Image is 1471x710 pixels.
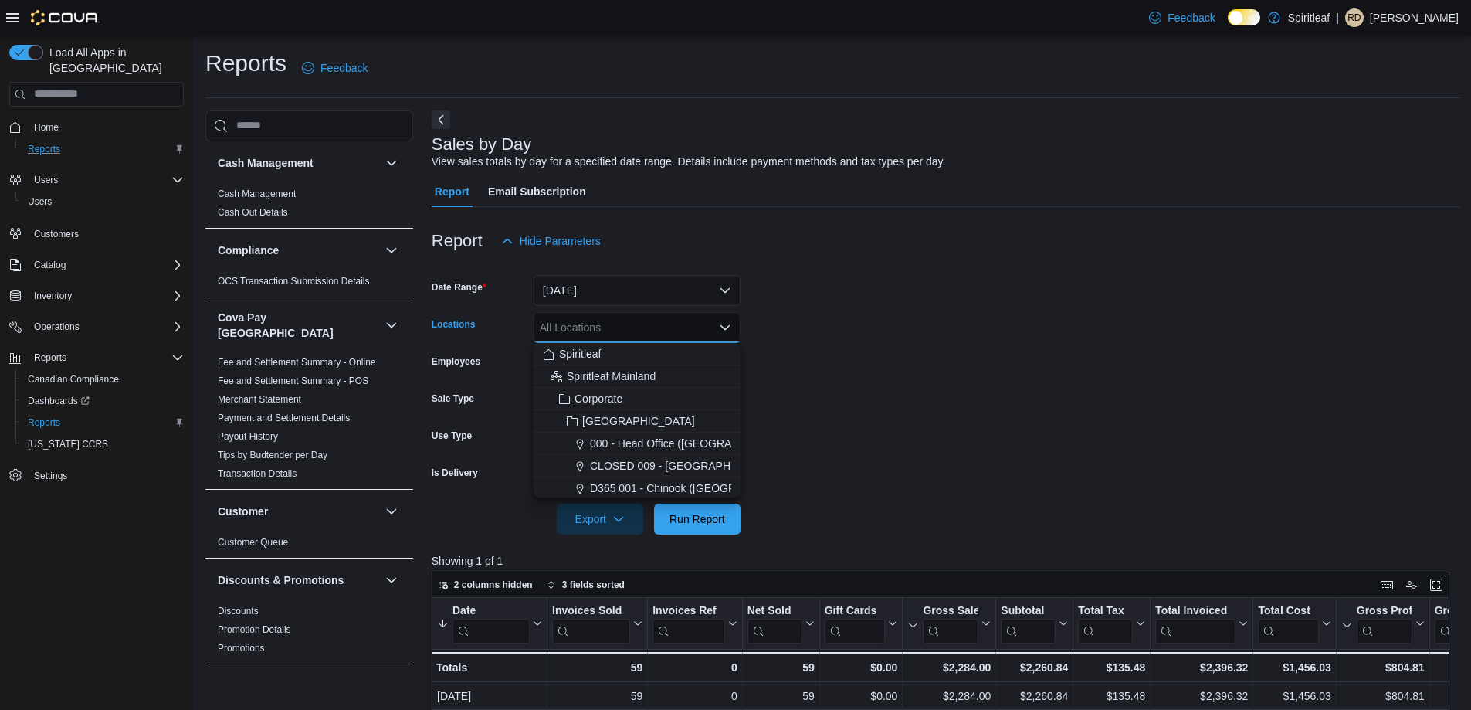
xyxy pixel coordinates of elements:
[432,430,472,442] label: Use Type
[218,243,379,258] button: Compliance
[1078,604,1133,644] div: Total Tax
[218,375,368,387] span: Fee and Settlement Summary - POS
[907,604,991,644] button: Gross Sales
[218,605,259,617] span: Discounts
[28,256,184,274] span: Catalog
[22,435,184,454] span: Washington CCRS
[1357,604,1412,644] div: Gross Profit
[28,143,60,155] span: Reports
[435,176,469,207] span: Report
[218,504,268,519] h3: Customer
[22,370,125,389] a: Canadian Compliance
[534,477,741,500] button: D365 001 - Chinook ([GEOGRAPHIC_DATA])
[28,438,108,450] span: [US_STATE] CCRS
[218,189,296,199] a: Cash Management
[28,171,64,189] button: Users
[22,370,184,389] span: Canadian Compliance
[218,412,350,424] span: Payment and Settlement Details
[43,45,184,76] span: Load All Apps in [GEOGRAPHIC_DATA]
[1155,604,1235,644] div: Total Invoiced
[22,192,58,211] a: Users
[1258,658,1330,677] div: $1,456.03
[15,191,190,212] button: Users
[28,348,73,367] button: Reports
[534,433,741,455] button: 000 - Head Office ([GEOGRAPHIC_DATA])
[218,310,379,341] button: Cova Pay [GEOGRAPHIC_DATA]
[218,356,376,369] span: Fee and Settlement Summary - Online
[382,154,401,172] button: Cash Management
[15,369,190,390] button: Canadian Compliance
[205,533,413,558] div: Customer
[22,435,114,454] a: [US_STATE] CCRS
[3,169,190,191] button: Users
[747,604,814,644] button: Net Sold
[9,110,184,527] nav: Complex example
[22,192,184,211] span: Users
[562,579,625,591] span: 3 fields sorted
[205,602,413,664] div: Discounts & Promotions
[28,395,90,407] span: Dashboards
[1370,8,1459,27] p: [PERSON_NAME]
[557,504,643,535] button: Export
[1168,10,1215,25] span: Feedback
[3,285,190,307] button: Inventory
[31,10,100,25] img: Cova
[28,318,86,336] button: Operations
[28,225,85,243] a: Customers
[28,117,184,137] span: Home
[34,174,58,186] span: Users
[552,687,642,705] div: 59
[218,413,350,423] a: Payment and Settlement Details
[382,502,401,521] button: Customer
[28,287,78,305] button: Inventory
[218,357,376,368] a: Fee and Settlement Summary - Online
[218,275,370,287] span: OCS Transaction Submission Details
[3,116,190,138] button: Home
[218,624,291,635] a: Promotion Details
[28,348,184,367] span: Reports
[28,467,73,485] a: Settings
[432,232,483,250] h3: Report
[1143,2,1221,33] a: Feedback
[432,281,486,294] label: Date Range
[541,576,631,594] button: 3 fields sorted
[534,388,741,410] button: Corporate
[452,604,530,644] div: Date
[218,393,301,406] span: Merchant Statement
[590,436,797,451] span: 000 - Head Office ([GEOGRAPHIC_DATA])
[1078,687,1145,705] div: $135.48
[432,110,450,129] button: Next
[15,433,190,455] button: [US_STATE] CCRS
[432,154,946,170] div: View sales totals by day for a specified date range. Details include payment methods and tax type...
[34,259,66,271] span: Catalog
[747,604,802,619] div: Net Sold
[218,431,278,442] a: Payout History
[34,470,67,482] span: Settings
[218,430,278,443] span: Payout History
[34,121,59,134] span: Home
[590,458,781,474] span: CLOSED 009 - [GEOGRAPHIC_DATA].
[652,687,737,705] div: 0
[28,318,184,336] span: Operations
[1078,604,1145,644] button: Total Tax
[15,138,190,160] button: Reports
[22,140,184,158] span: Reports
[432,355,480,368] label: Employees
[218,537,288,548] a: Customer Queue
[652,604,737,644] button: Invoices Ref
[22,392,184,410] span: Dashboards
[582,413,695,429] span: [GEOGRAPHIC_DATA]
[907,658,991,677] div: $2,284.00
[747,658,814,677] div: 59
[3,464,190,487] button: Settings
[1155,687,1248,705] div: $2,396.32
[218,206,288,219] span: Cash Out Details
[1078,604,1133,619] div: Total Tax
[534,275,741,306] button: [DATE]
[1228,9,1260,25] input: Dark Mode
[923,604,978,619] div: Gross Sales
[652,604,724,619] div: Invoices Ref
[205,185,413,228] div: Cash Management
[1001,604,1068,644] button: Subtotal
[566,504,634,535] span: Export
